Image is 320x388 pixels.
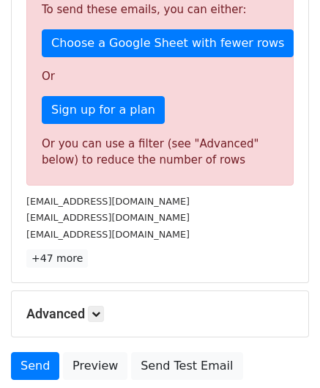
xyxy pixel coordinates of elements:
[42,136,278,169] div: Or you can use a filter (see "Advanced" below) to reduce the number of rows
[131,352,242,380] a: Send Test Email
[42,29,294,57] a: Choose a Google Sheet with fewer rows
[11,352,59,380] a: Send
[26,212,190,223] small: [EMAIL_ADDRESS][DOMAIN_NAME]
[42,96,165,124] a: Sign up for a plan
[26,249,88,268] a: +47 more
[247,318,320,388] iframe: Chat Widget
[26,196,190,207] small: [EMAIL_ADDRESS][DOMAIN_NAME]
[63,352,127,380] a: Preview
[42,69,278,84] p: Or
[26,306,294,322] h5: Advanced
[26,229,190,240] small: [EMAIL_ADDRESS][DOMAIN_NAME]
[42,2,278,18] p: To send these emails, you can either:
